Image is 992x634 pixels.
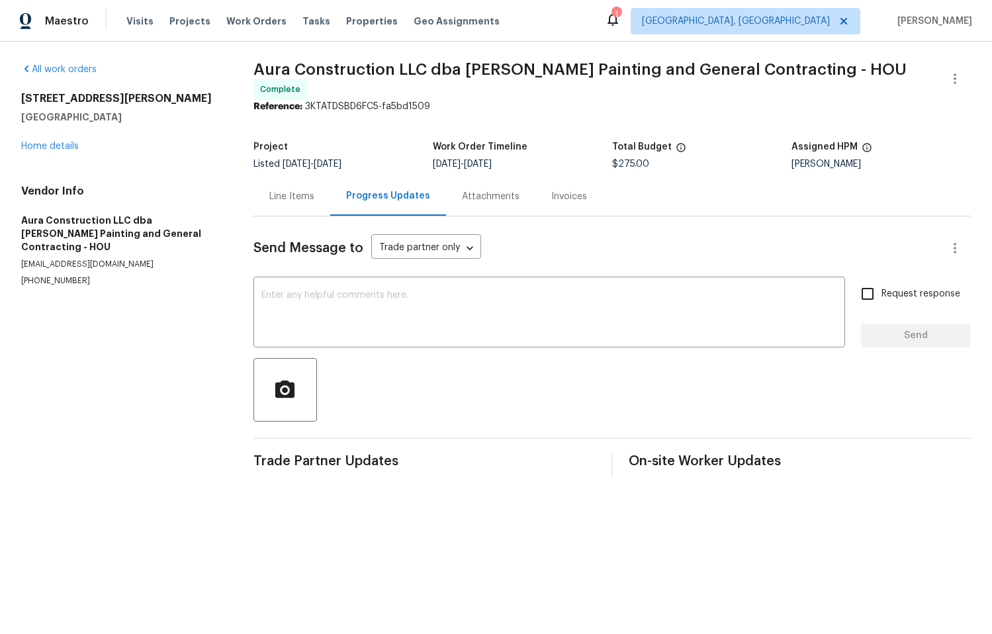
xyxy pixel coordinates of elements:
span: - [433,159,492,169]
div: Trade partner only [371,238,481,259]
span: [DATE] [283,159,310,169]
span: [PERSON_NAME] [892,15,972,28]
h5: Work Order Timeline [433,142,527,152]
span: [DATE] [433,159,461,169]
span: [DATE] [464,159,492,169]
span: $275.00 [612,159,649,169]
b: Reference: [253,102,302,111]
h5: Total Budget [612,142,672,152]
h2: [STREET_ADDRESS][PERSON_NAME] [21,92,222,105]
span: Work Orders [226,15,287,28]
span: Properties [346,15,398,28]
span: Geo Assignments [414,15,500,28]
span: Tasks [302,17,330,26]
p: [EMAIL_ADDRESS][DOMAIN_NAME] [21,259,222,270]
div: Progress Updates [346,189,430,203]
span: Maestro [45,15,89,28]
h5: Aura Construction LLC dba [PERSON_NAME] Painting and General Contracting - HOU [21,214,222,253]
div: [PERSON_NAME] [791,159,971,169]
span: Visits [126,15,154,28]
h5: Project [253,142,288,152]
span: The hpm assigned to this work order. [862,142,872,159]
a: Home details [21,142,79,151]
span: [DATE] [314,159,341,169]
h5: Assigned HPM [791,142,858,152]
span: Projects [169,15,210,28]
p: [PHONE_NUMBER] [21,275,222,287]
span: Trade Partner Updates [253,455,596,468]
a: All work orders [21,65,97,74]
div: 1 [611,8,621,21]
span: Send Message to [253,242,363,255]
h4: Vendor Info [21,185,222,198]
div: Invoices [551,190,587,203]
div: Attachments [462,190,519,203]
span: The total cost of line items that have been proposed by Opendoor. This sum includes line items th... [676,142,686,159]
span: Complete [260,83,306,96]
div: Line Items [269,190,314,203]
h5: [GEOGRAPHIC_DATA] [21,111,222,124]
span: [GEOGRAPHIC_DATA], [GEOGRAPHIC_DATA] [642,15,830,28]
span: - [283,159,341,169]
span: Listed [253,159,341,169]
div: 3KTATDSBD6FC5-fa5bd1509 [253,100,971,113]
span: Request response [881,287,960,301]
span: Aura Construction LLC dba [PERSON_NAME] Painting and General Contracting - HOU [253,62,907,77]
span: On-site Worker Updates [629,455,971,468]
